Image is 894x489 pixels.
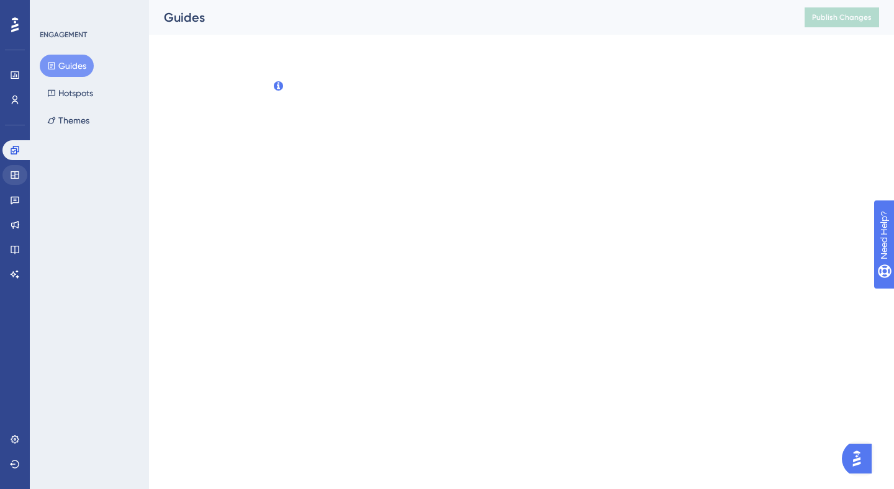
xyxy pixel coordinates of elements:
[40,82,101,104] button: Hotspots
[29,3,78,18] span: Need Help?
[40,55,94,77] button: Guides
[805,7,879,27] button: Publish Changes
[40,109,97,132] button: Themes
[842,440,879,477] iframe: UserGuiding AI Assistant Launcher
[812,12,872,22] span: Publish Changes
[40,30,87,40] div: ENGAGEMENT
[164,9,774,26] div: Guides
